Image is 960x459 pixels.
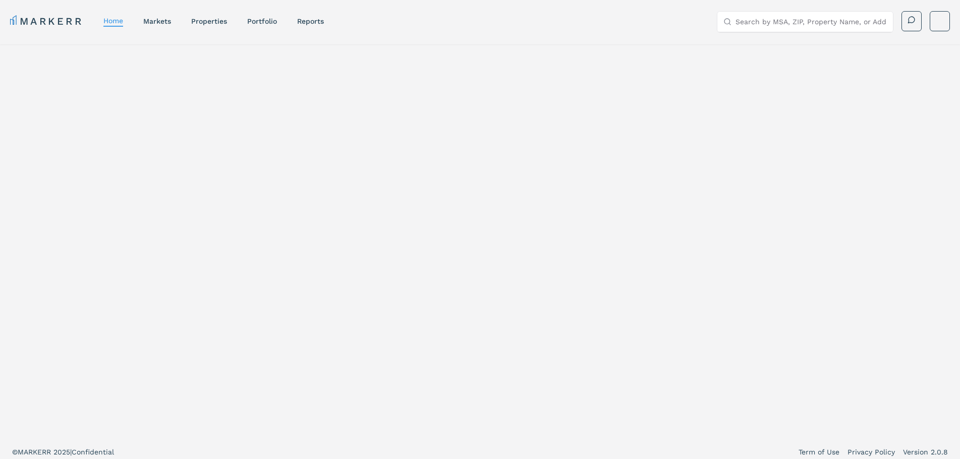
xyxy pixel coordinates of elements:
span: Confidential [72,448,114,456]
input: Search by MSA, ZIP, Property Name, or Address [736,12,887,32]
a: reports [297,17,324,25]
a: properties [191,17,227,25]
a: home [103,17,123,25]
a: markets [143,17,171,25]
a: Portfolio [247,17,277,25]
a: MARKERR [10,14,83,28]
a: Privacy Policy [848,447,895,457]
a: Term of Use [799,447,839,457]
a: Version 2.0.8 [903,447,948,457]
span: © [12,448,18,456]
span: 2025 | [53,448,72,456]
span: MARKERR [18,448,53,456]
